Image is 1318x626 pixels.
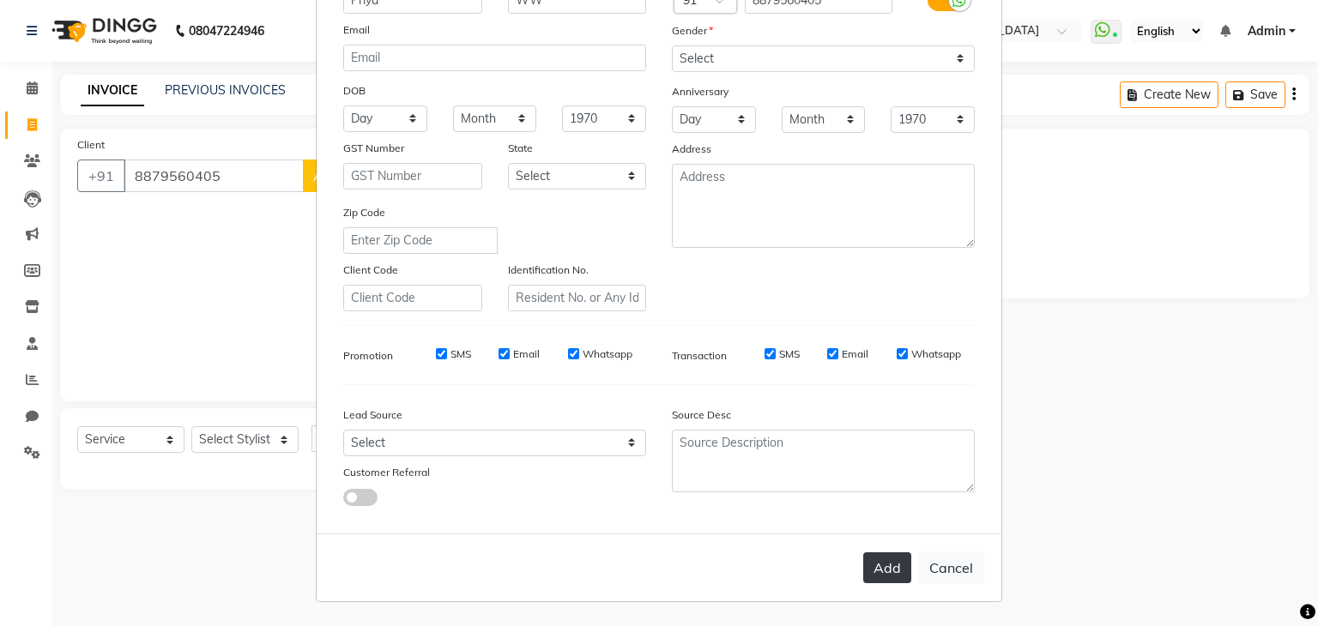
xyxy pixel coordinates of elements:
button: Add [863,552,911,583]
button: Cancel [918,551,984,584]
label: SMS [779,346,800,362]
label: Customer Referral [343,465,430,480]
input: Resident No. or Any Id [508,285,647,311]
label: Address [672,141,711,157]
label: Identification No. [508,262,589,278]
label: Source Desc [672,407,731,423]
input: Enter Zip Code [343,227,498,254]
label: Transaction [672,348,727,364]
label: Gender [672,23,713,39]
label: GST Number [343,141,404,156]
label: Email [842,346,868,362]
label: SMS [450,346,471,362]
label: Whatsapp [583,346,632,362]
label: Promotion [343,348,393,364]
label: DOB [343,83,366,99]
label: Whatsapp [911,346,961,362]
label: Email [513,346,540,362]
input: GST Number [343,163,482,190]
input: Client Code [343,285,482,311]
label: Lead Source [343,407,402,423]
label: Client Code [343,262,398,278]
label: Zip Code [343,205,385,220]
input: Email [343,45,646,71]
label: Email [343,22,370,38]
label: Anniversary [672,84,729,99]
label: State [508,141,533,156]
